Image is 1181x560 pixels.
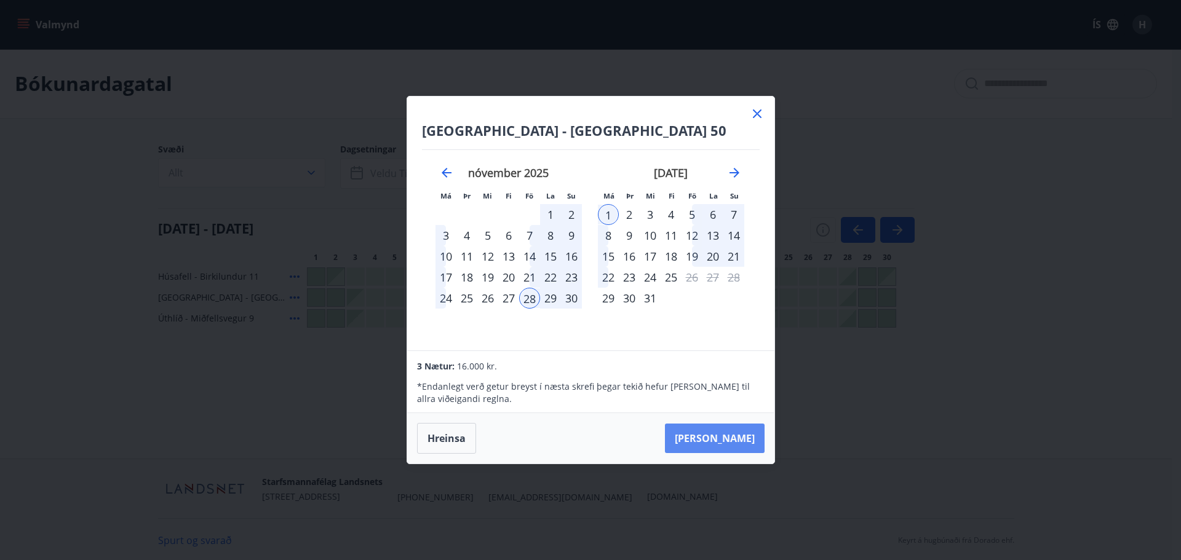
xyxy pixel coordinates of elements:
div: 29 [540,288,561,309]
h4: [GEOGRAPHIC_DATA] - [GEOGRAPHIC_DATA] 50 [422,121,760,140]
div: 8 [540,225,561,246]
div: 11 [661,225,682,246]
td: Choose þriðjudagur, 25. nóvember 2025 as your check-in date. It’s available. [456,288,477,309]
div: 28 [519,288,540,309]
div: 20 [702,246,723,267]
td: Choose mánudagur, 10. nóvember 2025 as your check-in date. It’s available. [435,246,456,267]
div: 15 [598,246,619,267]
div: Aðeins útritun í boði [682,267,702,288]
td: Selected. laugardagur, 29. nóvember 2025 [540,288,561,309]
td: Choose föstudagur, 21. nóvember 2025 as your check-in date. It’s available. [519,267,540,288]
div: 14 [723,225,744,246]
div: 5 [682,204,702,225]
div: 31 [640,288,661,309]
td: Choose miðvikudagur, 24. desember 2025 as your check-in date. It’s available. [640,267,661,288]
div: 18 [661,246,682,267]
div: 17 [640,246,661,267]
td: Choose föstudagur, 7. nóvember 2025 as your check-in date. It’s available. [519,225,540,246]
small: Su [730,191,739,200]
small: La [709,191,718,200]
small: Fö [525,191,533,200]
small: Má [603,191,614,200]
small: Þr [626,191,634,200]
div: 6 [498,225,519,246]
td: Choose þriðjudagur, 30. desember 2025 as your check-in date. It’s available. [619,288,640,309]
span: 16.000 kr. [457,360,497,372]
div: 15 [540,246,561,267]
div: 11 [456,246,477,267]
div: 10 [435,246,456,267]
button: Hreinsa [417,423,476,454]
div: 9 [561,225,582,246]
div: 22 [598,267,619,288]
div: 1 [540,204,561,225]
td: Choose mánudagur, 29. desember 2025 as your check-in date. It’s available. [598,288,619,309]
small: La [546,191,555,200]
div: 18 [456,267,477,288]
td: Choose föstudagur, 26. desember 2025 as your check-in date. It’s available. [682,267,702,288]
td: Choose miðvikudagur, 10. desember 2025 as your check-in date. It’s available. [640,225,661,246]
td: Choose laugardagur, 20. desember 2025 as your check-in date. It’s available. [702,246,723,267]
td: Choose sunnudagur, 16. nóvember 2025 as your check-in date. It’s available. [561,246,582,267]
td: Choose miðvikudagur, 19. nóvember 2025 as your check-in date. It’s available. [477,267,498,288]
div: 10 [640,225,661,246]
div: 13 [702,225,723,246]
div: 25 [661,267,682,288]
div: 2 [619,204,640,225]
div: 24 [640,267,661,288]
div: 3 [640,204,661,225]
td: Choose sunnudagur, 7. desember 2025 as your check-in date. It’s available. [723,204,744,225]
div: 6 [702,204,723,225]
td: Choose sunnudagur, 9. nóvember 2025 as your check-in date. It’s available. [561,225,582,246]
div: 14 [519,246,540,267]
td: Choose miðvikudagur, 26. nóvember 2025 as your check-in date. It’s available. [477,288,498,309]
td: Choose fimmtudagur, 25. desember 2025 as your check-in date. It’s available. [661,267,682,288]
div: 8 [598,225,619,246]
td: Choose mánudagur, 3. nóvember 2025 as your check-in date. It’s available. [435,225,456,246]
div: 16 [619,246,640,267]
div: Move backward to switch to the previous month. [439,165,454,180]
strong: [DATE] [654,165,688,180]
div: 19 [477,267,498,288]
td: Choose föstudagur, 5. desember 2025 as your check-in date. It’s available. [682,204,702,225]
div: 9 [619,225,640,246]
small: Þr [463,191,471,200]
div: 4 [661,204,682,225]
td: Choose þriðjudagur, 11. nóvember 2025 as your check-in date. It’s available. [456,246,477,267]
p: * Endanlegt verð getur breyst í næsta skrefi þegar tekið hefur [PERSON_NAME] til allra viðeigandi... [417,381,764,405]
div: 12 [477,246,498,267]
div: 19 [682,246,702,267]
td: Choose mánudagur, 15. desember 2025 as your check-in date. It’s available. [598,246,619,267]
td: Choose þriðjudagur, 16. desember 2025 as your check-in date. It’s available. [619,246,640,267]
div: 30 [619,288,640,309]
td: Choose fimmtudagur, 4. desember 2025 as your check-in date. It’s available. [661,204,682,225]
td: Choose sunnudagur, 21. desember 2025 as your check-in date. It’s available. [723,246,744,267]
div: 1 [598,204,619,225]
td: Choose þriðjudagur, 9. desember 2025 as your check-in date. It’s available. [619,225,640,246]
div: 22 [540,267,561,288]
div: 5 [477,225,498,246]
td: Choose miðvikudagur, 12. nóvember 2025 as your check-in date. It’s available. [477,246,498,267]
div: 4 [456,225,477,246]
div: 17 [435,267,456,288]
td: Choose miðvikudagur, 31. desember 2025 as your check-in date. It’s available. [640,288,661,309]
td: Choose laugardagur, 22. nóvember 2025 as your check-in date. It’s available. [540,267,561,288]
td: Choose miðvikudagur, 17. desember 2025 as your check-in date. It’s available. [640,246,661,267]
small: Mi [646,191,655,200]
div: 24 [435,288,456,309]
td: Choose miðvikudagur, 5. nóvember 2025 as your check-in date. It’s available. [477,225,498,246]
td: Choose mánudagur, 22. desember 2025 as your check-in date. It’s available. [598,267,619,288]
td: Choose fimmtudagur, 20. nóvember 2025 as your check-in date. It’s available. [498,267,519,288]
div: 16 [561,246,582,267]
small: Fi [669,191,675,200]
strong: nóvember 2025 [468,165,549,180]
small: Su [567,191,576,200]
div: 26 [477,288,498,309]
td: Choose fimmtudagur, 27. nóvember 2025 as your check-in date. It’s available. [498,288,519,309]
div: Move forward to switch to the next month. [727,165,742,180]
td: Choose föstudagur, 12. desember 2025 as your check-in date. It’s available. [682,225,702,246]
div: 13 [498,246,519,267]
td: Choose þriðjudagur, 2. desember 2025 as your check-in date. It’s available. [619,204,640,225]
td: Choose laugardagur, 15. nóvember 2025 as your check-in date. It’s available. [540,246,561,267]
small: Má [440,191,451,200]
